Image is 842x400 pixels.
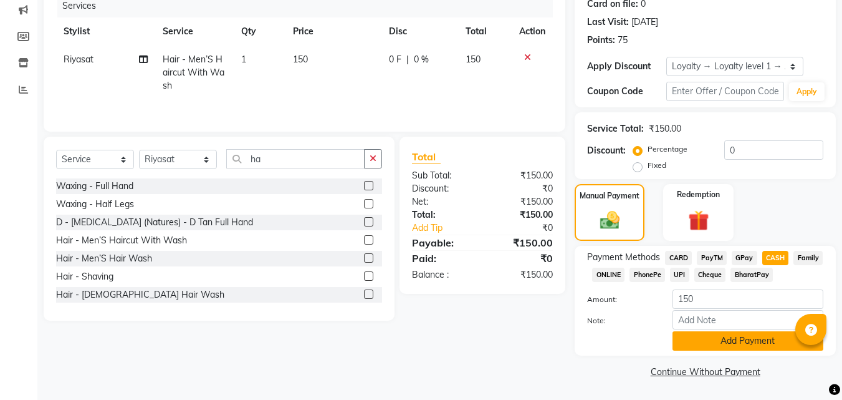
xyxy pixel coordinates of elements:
[406,53,409,66] span: |
[587,60,666,73] div: Apply Discount
[670,268,689,282] span: UPI
[56,198,134,211] div: Waxing - Half Legs
[587,34,615,47] div: Points:
[466,54,481,65] span: 150
[56,270,113,283] div: Hair - Shaving
[580,190,639,202] label: Manual Payment
[482,195,562,208] div: ₹150.00
[672,331,823,351] button: Add Payment
[665,251,692,265] span: CARD
[789,82,825,101] button: Apply
[629,268,665,282] span: PhonePe
[64,54,93,65] span: Riyasat
[56,234,187,247] div: Hair - Men’S Haircut With Wash
[56,252,152,265] div: Hair - Men’S Hair Wash
[56,216,253,229] div: D - [MEDICAL_DATA] (Natures) - D Tan Full Hand
[648,160,666,171] label: Fixed
[793,251,823,265] span: Family
[648,144,687,155] label: Percentage
[682,208,715,233] img: _gift.svg
[496,222,563,235] div: ₹0
[732,251,757,265] span: GPay
[694,268,726,282] span: Cheque
[677,189,720,200] label: Redemption
[403,195,482,208] div: Net:
[403,268,482,281] div: Balance :
[587,122,644,135] div: Service Total:
[403,235,482,250] div: Payable:
[389,53,401,66] span: 0 F
[403,182,482,195] div: Discount:
[672,290,823,309] input: Amount
[482,182,562,195] div: ₹0
[512,17,553,46] th: Action
[155,17,233,46] th: Service
[285,17,381,46] th: Price
[730,268,773,282] span: BharatPay
[587,251,660,264] span: Payment Methods
[403,208,482,222] div: Total:
[482,208,562,222] div: ₹150.00
[592,268,624,282] span: ONLINE
[163,54,224,91] span: Hair - Men’S Haircut With Wash
[56,180,133,193] div: Waxing - Full Hand
[403,222,495,235] a: Add Tip
[577,366,833,379] a: Continue Without Payment
[403,251,482,266] div: Paid:
[587,16,629,29] div: Last Visit:
[762,251,789,265] span: CASH
[578,315,663,326] label: Note:
[578,294,663,305] label: Amount:
[293,54,308,65] span: 150
[241,54,246,65] span: 1
[412,150,441,163] span: Total
[458,17,512,46] th: Total
[414,53,429,66] span: 0 %
[381,17,458,46] th: Disc
[618,34,628,47] div: 75
[587,144,626,157] div: Discount:
[587,85,666,98] div: Coupon Code
[482,235,562,250] div: ₹150.00
[649,122,681,135] div: ₹150.00
[594,209,626,232] img: _cash.svg
[697,251,727,265] span: PayTM
[234,17,285,46] th: Qty
[56,17,155,46] th: Stylist
[482,169,562,182] div: ₹150.00
[403,169,482,182] div: Sub Total:
[482,268,562,281] div: ₹150.00
[482,251,562,266] div: ₹0
[56,288,224,301] div: Hair - [DEMOGRAPHIC_DATA] Hair Wash
[672,310,823,329] input: Add Note
[666,82,784,101] input: Enter Offer / Coupon Code
[226,149,365,168] input: Search or Scan
[631,16,658,29] div: [DATE]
